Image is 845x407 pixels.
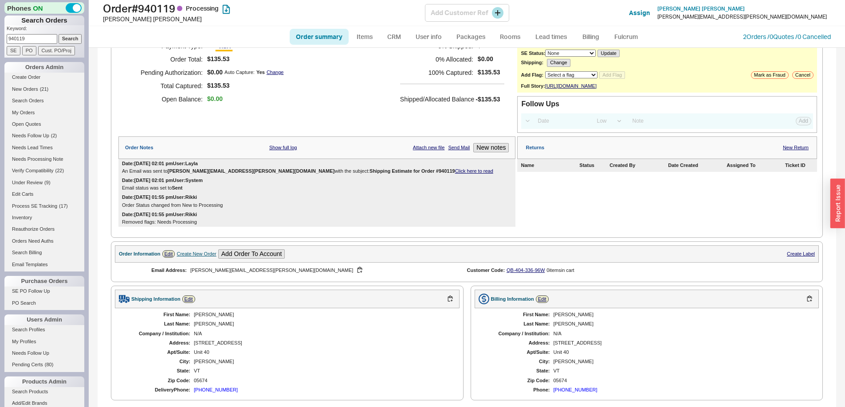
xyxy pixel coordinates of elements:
a: New Orders(21) [4,85,84,94]
div: Date: [DATE] 02:01 pm User: Layla [122,161,198,167]
div: Orders Admin [4,62,84,73]
h5: Shipped/Allocated Balance [400,93,474,105]
a: Under Review(9) [4,178,84,187]
div: Shipping Information [131,296,181,302]
a: Needs Lead Times [4,143,84,152]
div: [PERSON_NAME][EMAIL_ADDRESS][PERSON_NAME][DOMAIN_NAME] [657,14,827,20]
p: Keyword: [7,25,84,34]
div: Order Information [119,251,161,257]
div: Full Story: [521,83,545,89]
span: ( 2 ) [51,133,57,138]
div: Zip Code: [483,378,550,384]
a: Change [267,70,284,75]
a: [PERSON_NAME] [PERSON_NAME] [657,6,745,12]
div: Status [579,163,608,168]
a: Search Billing [4,248,84,257]
a: Create Label [787,251,815,256]
div: Address: [124,340,190,346]
b: [PERSON_NAME][EMAIL_ADDRESS][PERSON_NAME][DOMAIN_NAME] [168,168,334,174]
div: Returns [526,145,544,151]
span: ( 17 ) [59,203,68,209]
span: ON [33,4,43,13]
a: Items [350,29,379,45]
div: Apt/Suite: [483,349,550,355]
div: Yes [256,70,265,75]
span: ( 80 ) [45,362,54,367]
div: Created By [609,163,666,168]
a: Attach new file [413,145,445,151]
button: Mark as Fraud [751,71,789,79]
div: Users Admin [4,314,84,325]
a: Email Templates [4,260,84,269]
b: Add Flag: [521,72,543,78]
span: Needs Follow Up [12,133,49,138]
div: First Name: [483,312,550,318]
span: Cancel [795,72,810,78]
div: 05674 [554,378,810,384]
div: Last Name: [124,321,190,327]
a: Needs Processing Note [4,155,84,164]
div: Zip Code: [124,378,190,384]
a: Search Products [4,387,84,396]
div: State: [483,368,550,374]
span: -$135.53 [476,96,500,103]
input: SE [7,46,20,55]
a: New Return [783,145,809,151]
button: Add Flag [599,71,625,79]
div: State: [124,368,190,374]
h5: Open Balance: [130,93,203,106]
a: Packages [450,29,492,45]
div: VT [194,368,451,374]
div: First Name: [124,312,190,318]
div: Customer Code: [467,267,505,273]
h5: 0 % Allocated: [400,53,473,66]
div: [PERSON_NAME] [554,359,810,364]
span: Pending Certs [12,362,43,367]
a: [URL][DOMAIN_NAME] [545,83,597,89]
div: 05674 [194,378,451,384]
div: City: [124,359,190,364]
a: Open Quotes [4,120,84,129]
input: PO [22,46,36,55]
a: Lead times [529,29,574,45]
a: Edit [536,295,549,303]
a: Rooms [494,29,527,45]
a: Needs Follow Up(2) [4,131,84,140]
a: Orders Need Auths [4,236,84,246]
div: Phone: [483,387,550,393]
h5: 100 % Captured: [400,66,473,79]
div: [PERSON_NAME] [194,321,451,327]
div: Auto Capture: [224,70,255,75]
a: Verify Compatibility(22) [4,166,84,175]
div: 0 item s in cart [546,267,574,273]
span: Needs Follow Up [12,350,49,356]
a: Billing [575,29,606,45]
button: Change [547,59,570,66]
div: [PERSON_NAME] [194,312,451,318]
button: Assign [629,8,650,17]
span: ( 9 ) [44,180,50,185]
a: My Profiles [4,337,84,346]
a: Edit Carts [4,190,84,199]
a: User info [409,29,448,45]
a: Show full log [269,145,297,151]
span: New Orders [12,86,38,92]
div: [STREET_ADDRESS] [554,340,810,346]
div: Assigned To [727,163,783,168]
div: Address: [483,340,550,346]
a: Edit [162,250,175,258]
a: Needs Follow Up [4,349,84,358]
a: Search Profiles [4,325,84,334]
span: $0.00 [207,69,223,76]
div: Phones [4,2,84,14]
b: Shipping: [521,60,543,66]
div: [PERSON_NAME] [554,312,810,318]
a: 2Orders /0Quotes /0 Cancelled [743,33,831,40]
h1: Search Orders [4,16,84,25]
h5: Pending Authorization: [130,66,203,79]
div: Unit 40 [554,349,810,355]
div: Company / Institution: [483,331,550,337]
div: [STREET_ADDRESS] [194,340,451,346]
div: Ticket ID [785,163,814,168]
h5: Total Captured: [130,79,203,93]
